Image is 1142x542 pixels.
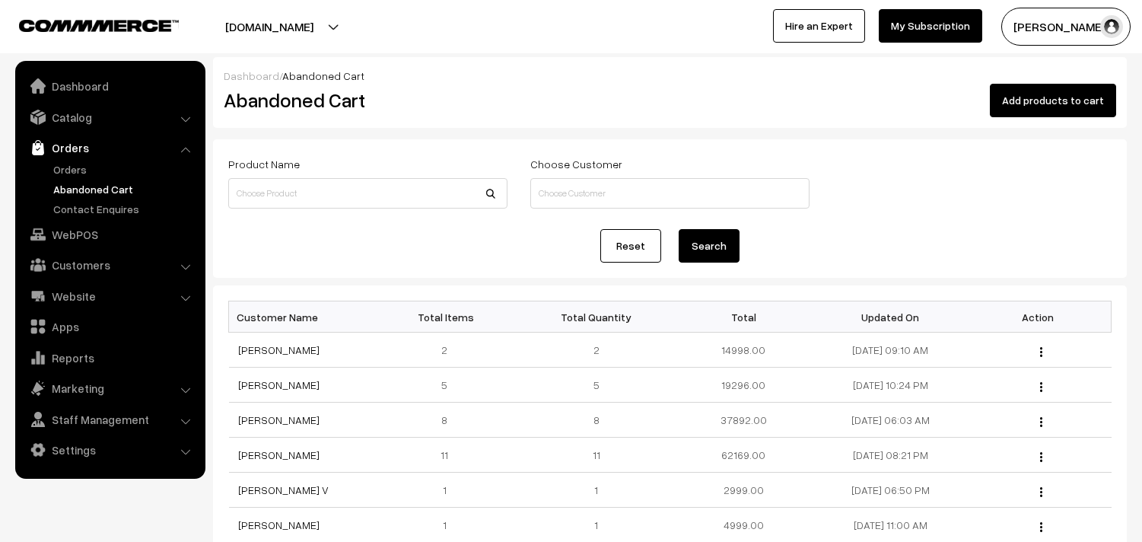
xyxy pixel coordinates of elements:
span: Abandoned Cart [282,69,364,82]
a: Dashboard [19,72,200,100]
a: COMMMERCE [19,15,152,33]
input: Choose Product [228,178,507,209]
td: 5 [376,368,523,403]
a: Customers [19,251,200,279]
td: [DATE] 10:24 PM [817,368,964,403]
a: Staff Management [19,406,200,433]
td: 8 [376,403,523,438]
a: Reset [600,229,661,263]
td: 37892.00 [670,403,816,438]
a: Hire an Expert [773,9,865,43]
th: Action [964,301,1111,333]
td: 1 [376,473,523,508]
a: [PERSON_NAME] V [238,483,329,496]
td: 2999.00 [670,473,816,508]
a: WebPOS [19,221,200,248]
a: Orders [19,134,200,161]
td: [DATE] 06:03 AM [817,403,964,438]
a: Marketing [19,375,200,402]
img: Menu [1040,382,1042,392]
td: [DATE] 06:50 PM [817,473,964,508]
td: 8 [523,403,670,438]
a: [PERSON_NAME] [238,343,320,356]
a: [PERSON_NAME] [238,413,320,426]
input: Choose Customer [530,178,810,209]
td: 62169.00 [670,438,816,473]
img: Menu [1040,487,1042,497]
a: Catalog [19,104,200,131]
td: 5 [523,368,670,403]
td: 2 [523,333,670,368]
a: Settings [19,436,200,464]
img: Menu [1040,417,1042,427]
button: Search [679,229,740,263]
a: My Subscription [879,9,982,43]
a: [PERSON_NAME] [238,518,320,531]
label: Choose Customer [530,156,622,172]
div: / [224,68,1116,84]
img: Menu [1040,347,1042,357]
a: Reports [19,344,200,371]
img: user [1100,15,1123,38]
button: Add products to cart [990,84,1116,117]
img: COMMMERCE [19,20,179,31]
td: 11 [376,438,523,473]
a: Contact Enquires [49,201,200,217]
a: Dashboard [224,69,279,82]
label: Product Name [228,156,300,172]
th: Customer Name [229,301,376,333]
h2: Abandoned Cart [224,88,506,112]
td: 2 [376,333,523,368]
td: 19296.00 [670,368,816,403]
a: Orders [49,161,200,177]
button: [DOMAIN_NAME] [172,8,367,46]
td: [DATE] 08:21 PM [817,438,964,473]
td: [DATE] 09:10 AM [817,333,964,368]
a: [PERSON_NAME] [238,378,320,391]
th: Total [670,301,816,333]
a: Abandoned Cart [49,181,200,197]
a: [PERSON_NAME] [238,448,320,461]
th: Updated On [817,301,964,333]
button: [PERSON_NAME] [1001,8,1131,46]
th: Total Items [376,301,523,333]
a: Website [19,282,200,310]
td: 1 [523,473,670,508]
a: Apps [19,313,200,340]
td: 14998.00 [670,333,816,368]
td: 11 [523,438,670,473]
img: Menu [1040,452,1042,462]
img: Menu [1040,522,1042,532]
th: Total Quantity [523,301,670,333]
